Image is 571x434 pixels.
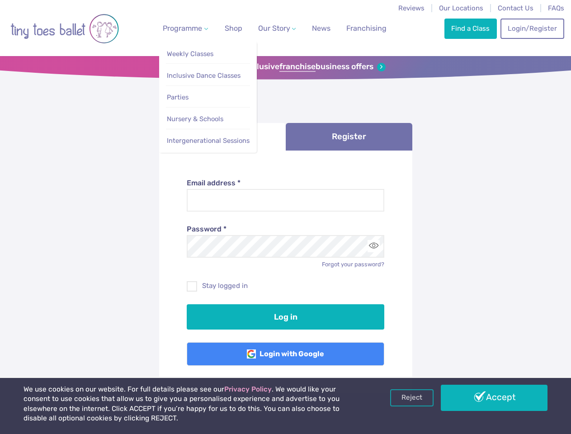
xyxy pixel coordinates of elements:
[312,24,330,33] span: News
[159,19,212,38] a: Programme
[187,224,384,234] label: Password *
[166,111,250,127] a: Nursery & Schools
[167,50,213,58] span: Weekly Classes
[254,19,299,38] a: Our Story
[167,93,189,101] span: Parties
[224,385,272,393] a: Privacy Policy
[166,132,250,149] a: Intergenerational Sessions
[258,24,290,33] span: Our Story
[166,67,250,84] a: Inclusive Dance Classes
[167,137,250,145] span: Intergenerational Sessions
[24,385,364,424] p: We use cookies on our website. For full details please see our . We would like your consent to us...
[163,24,202,33] span: Programme
[368,240,380,252] button: Toggle password visibility
[159,151,412,394] div: Log in
[187,281,384,291] label: Stay logged in
[548,4,564,12] a: FAQs
[346,24,387,33] span: Franchising
[247,349,256,359] img: Google Logo
[498,4,533,12] a: Contact Us
[225,24,242,33] span: Shop
[167,71,241,80] span: Inclusive Dance Classes
[279,62,316,72] strong: franchise
[185,62,386,72] a: Sign up for our exclusivefranchisebusiness offers
[166,89,250,106] a: Parties
[444,19,497,38] a: Find a Class
[343,19,390,38] a: Franchising
[441,385,547,411] a: Accept
[439,4,483,12] a: Our Locations
[390,389,434,406] a: Reject
[221,19,246,38] a: Shop
[308,19,334,38] a: News
[500,19,564,38] a: Login/Register
[187,304,384,330] button: Log in
[187,178,384,188] label: Email address *
[398,4,425,12] a: Reviews
[10,6,119,52] img: tiny toes ballet
[167,115,223,123] span: Nursery & Schools
[286,123,412,151] a: Register
[187,342,384,366] a: Login with Google
[166,46,250,62] a: Weekly Classes
[322,261,384,268] a: Forgot your password?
